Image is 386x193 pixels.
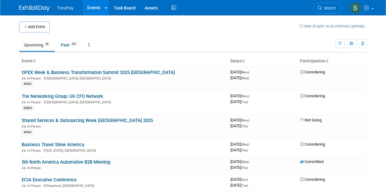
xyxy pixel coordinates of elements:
img: In-Person Event [22,124,26,128]
img: ExhibitDay [19,5,50,11]
div: [GEOGRAPHIC_DATA], [GEOGRAPHIC_DATA] [22,99,225,104]
div: APAC [22,130,34,135]
span: (Sun) [241,178,248,181]
span: - [250,142,251,147]
span: - [250,70,251,74]
span: [DATE] [230,94,251,98]
span: (Mon) [241,71,249,74]
span: Committed [300,159,323,164]
a: Upcoming56 [19,39,55,51]
button: Add Event [19,21,50,32]
span: (Tue) [241,184,248,187]
span: (Wed) [241,160,249,164]
img: In-Person Event [22,76,26,80]
span: In-Person [27,184,43,188]
span: In-Person [27,100,43,104]
img: In-Person Event [22,100,26,103]
span: (Tue) [241,100,248,104]
div: APAC [22,81,34,87]
span: In-Person [27,76,43,80]
th: Participation [298,56,367,66]
div: [US_STATE], [GEOGRAPHIC_DATA] [22,148,225,153]
span: 56 [44,42,50,46]
span: (Wed) [241,143,249,146]
span: (Mon) [241,119,249,122]
a: How to sync to an external calendar... [299,24,367,28]
span: [DATE] [230,177,250,182]
a: Past537 [56,39,83,51]
span: Considering [300,177,325,182]
span: - [250,159,251,164]
span: [DATE] [230,159,251,164]
span: In-Person [27,124,43,128]
span: - [250,94,251,98]
span: [DATE] [230,142,251,147]
th: Event [19,56,228,66]
a: Sort by Event Name [33,58,36,63]
a: Sort by Participation Type [325,58,328,63]
span: [DATE] [230,148,248,152]
span: In-Person [27,149,43,153]
div: Rosemont, [GEOGRAPHIC_DATA] [22,183,225,188]
span: [DATE] [230,124,248,128]
a: OPEX Week & Business Transformation Summit 2025 [GEOGRAPHIC_DATA] [22,70,175,75]
span: [DATE] [230,165,248,170]
a: 5th North America Automotive B2B Meeting [22,159,110,165]
span: (Mon) [241,95,249,98]
a: Sort by Start Date [242,58,245,63]
img: In-Person Event [22,166,26,169]
span: [DATE] [230,118,251,122]
span: 537 [70,42,78,46]
a: The Networking Group: UK CFO Network [22,94,103,99]
span: TreviPay [57,6,74,10]
span: Considering [300,142,325,147]
span: In-Person [27,166,43,170]
span: [DATE] [230,70,251,74]
span: - [249,177,250,182]
span: [DATE] [230,183,248,187]
a: Shared Services & Outsourcing Week [GEOGRAPHIC_DATA] 2025 [22,118,153,123]
span: (Thu) [241,166,248,169]
div: EMEA [22,106,34,111]
span: Not Going [300,118,322,122]
a: ECIA Executive Conference [22,177,77,183]
span: Considering [300,94,325,98]
span: Considering [300,70,325,74]
span: - [250,118,251,122]
span: (Thu) [241,124,248,128]
img: Sara Ouhsine [350,2,361,14]
th: Dates [228,56,298,66]
a: Business Travel Show America [22,142,84,147]
img: In-Person Event [22,149,26,152]
span: (Thu) [241,149,248,152]
span: Search [322,6,336,10]
span: (Wed) [241,76,249,80]
a: Search [314,3,342,13]
div: [GEOGRAPHIC_DATA], [GEOGRAPHIC_DATA] [22,76,225,80]
img: In-Person Event [22,184,26,187]
span: [DATE] [230,76,249,80]
span: [DATE] [230,99,248,104]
